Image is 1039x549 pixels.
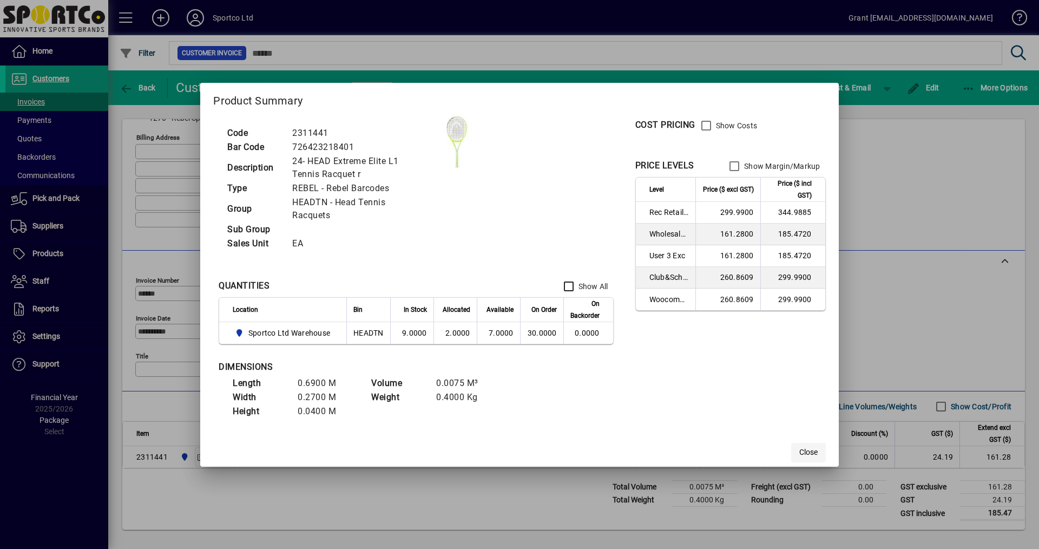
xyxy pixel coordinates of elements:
[767,178,812,201] span: Price ($ incl GST)
[287,181,430,195] td: REBEL - Rebel Barcodes
[635,159,694,172] div: PRICE LEVELS
[431,390,496,404] td: 0.4000 Kg
[714,120,758,131] label: Show Costs
[366,376,431,390] td: Volume
[200,83,838,114] h2: Product Summary
[695,224,760,245] td: 161.2800
[227,376,292,390] td: Length
[477,322,520,344] td: 7.0000
[366,390,431,404] td: Weight
[486,304,514,316] span: Available
[287,154,430,181] td: 24- HEAD Extreme Elite L1 Tennis Racquet r
[292,376,357,390] td: 0.6900 M
[287,195,430,223] td: HEADTN - Head Tennis Racquets
[431,376,496,390] td: 0.0075 M³
[287,237,430,251] td: EA
[433,322,477,344] td: 2.0000
[287,126,430,140] td: 2311441
[742,161,820,172] label: Show Margin/Markup
[649,228,689,239] span: Wholesale Exc
[576,281,608,292] label: Show All
[222,181,287,195] td: Type
[649,294,689,305] span: Woocommerce Retail
[649,272,689,283] span: Club&School Exc
[695,202,760,224] td: 299.9900
[695,289,760,310] td: 260.8609
[390,322,433,344] td: 9.0000
[760,224,825,245] td: 185.4720
[353,304,363,316] span: Bin
[248,328,330,338] span: Sportco Ltd Warehouse
[219,361,489,374] div: DIMENSIONS
[227,390,292,404] td: Width
[760,245,825,267] td: 185.4720
[649,184,664,195] span: Level
[404,304,427,316] span: In Stock
[531,304,557,316] span: On Order
[233,326,334,339] span: Sportco Ltd Warehouse
[227,404,292,419] td: Height
[649,250,689,261] span: User 3 Exc
[222,140,287,154] td: Bar Code
[222,237,287,251] td: Sales Unit
[695,267,760,289] td: 260.8609
[791,443,826,462] button: Close
[346,322,390,344] td: HEADTN
[528,329,557,337] span: 30.0000
[635,119,695,132] div: COST PRICING
[430,115,484,169] img: contain
[233,304,258,316] span: Location
[292,390,357,404] td: 0.2700 M
[222,154,287,181] td: Description
[222,126,287,140] td: Code
[695,245,760,267] td: 161.2800
[563,322,613,344] td: 0.0000
[219,279,269,292] div: QUANTITIES
[443,304,470,316] span: Allocated
[760,267,825,289] td: 299.9900
[570,298,600,322] span: On Backorder
[703,184,754,195] span: Price ($ excl GST)
[649,207,689,218] span: Rec Retail Inc
[292,404,357,419] td: 0.0400 M
[760,289,825,310] td: 299.9900
[760,202,825,224] td: 344.9885
[799,447,818,458] span: Close
[222,223,287,237] td: Sub Group
[222,195,287,223] td: Group
[287,140,430,154] td: 726423218401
